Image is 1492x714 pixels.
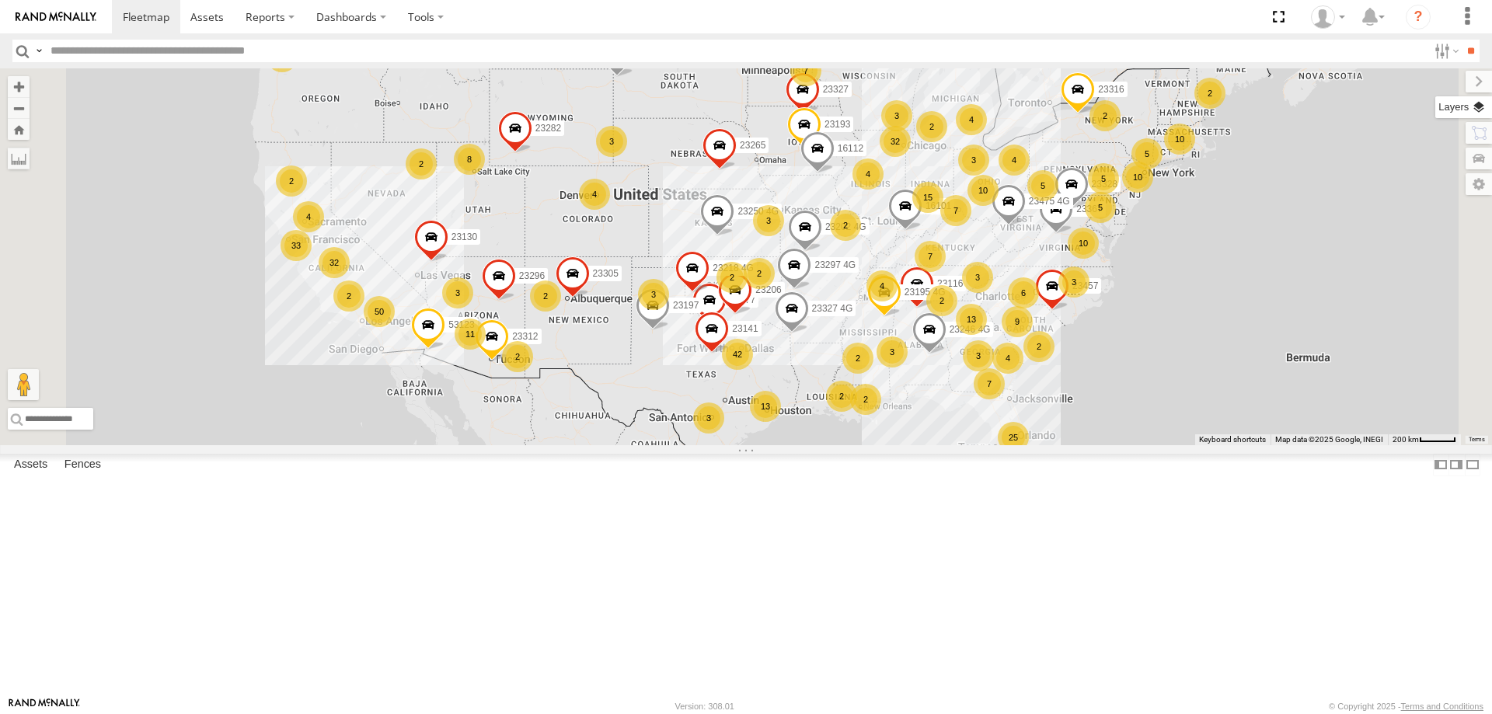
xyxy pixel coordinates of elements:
[916,111,947,142] div: 2
[1469,437,1485,443] a: Terms (opens in new tab)
[912,182,943,213] div: 15
[866,270,898,301] div: 4
[755,284,781,295] span: 23206
[937,278,963,289] span: 23116
[915,241,946,272] div: 7
[825,221,866,232] span: 23202 4G
[1002,306,1033,337] div: 9
[1428,40,1462,62] label: Search Filter Options
[744,258,775,289] div: 2
[675,702,734,711] div: Version: 308.01
[962,262,993,293] div: 3
[519,270,545,281] span: 23296
[451,232,477,242] span: 23130
[33,40,45,62] label: Search Query
[8,119,30,140] button: Zoom Home
[974,368,1005,399] div: 7
[1027,170,1058,201] div: 5
[1388,434,1461,445] button: Map Scale: 200 km per 44 pixels
[830,210,861,241] div: 2
[454,144,485,175] div: 8
[579,179,610,210] div: 4
[842,343,873,374] div: 2
[823,84,849,95] span: 23327
[1305,5,1351,29] div: Puma Singh
[8,369,39,400] button: Drag Pegman onto the map to open Street View
[1131,138,1163,169] div: 5
[1194,78,1225,109] div: 2
[877,336,908,367] div: 3
[502,341,533,372] div: 2
[638,279,669,310] div: 3
[16,12,96,23] img: rand-logo.svg
[593,268,619,279] span: 23305
[732,323,758,334] span: 23141
[1098,84,1124,95] span: 23316
[722,339,753,370] div: 42
[1465,454,1480,476] label: Hide Summary Table
[998,422,1029,453] div: 25
[1008,277,1039,308] div: 6
[1448,454,1464,476] label: Dock Summary Table to the Right
[753,205,784,236] div: 3
[716,262,748,293] div: 2
[1085,192,1116,223] div: 5
[281,230,312,261] div: 33
[740,140,765,151] span: 23265
[880,126,911,157] div: 32
[8,97,30,119] button: Zoom out
[1068,228,1099,259] div: 10
[1393,435,1419,444] span: 200 km
[333,280,364,312] div: 2
[1275,435,1383,444] span: Map data ©2025 Google, INEGI
[319,247,350,278] div: 32
[713,263,754,273] span: 23218 4G
[824,119,850,130] span: 23193
[1088,163,1119,194] div: 5
[750,391,781,422] div: 13
[8,148,30,169] label: Measure
[999,145,1030,176] div: 4
[1076,204,1102,214] span: 23367
[1199,434,1266,445] button: Keyboard shortcuts
[852,158,884,190] div: 4
[926,285,957,316] div: 2
[673,299,699,310] span: 23197
[1089,100,1121,131] div: 2
[958,145,989,176] div: 3
[530,280,561,312] div: 2
[364,296,395,327] div: 50
[812,302,853,313] span: 23327 4G
[1329,702,1483,711] div: © Copyright 2025 -
[1466,173,1492,195] label: Map Settings
[6,454,55,475] label: Assets
[940,195,971,226] div: 7
[512,331,538,342] span: 23312
[276,165,307,197] div: 2
[406,148,437,179] div: 2
[838,143,863,154] span: 16112
[535,123,561,134] span: 23282
[9,698,80,714] a: Visit our Website
[826,381,857,412] div: 2
[1406,5,1431,30] i: ?
[1023,331,1055,362] div: 2
[455,319,486,350] div: 11
[1058,266,1089,298] div: 3
[1029,196,1070,207] span: 23475 4G
[737,206,779,217] span: 23250 4G
[267,41,298,72] div: 2
[293,201,324,232] div: 4
[1122,162,1153,193] div: 10
[814,259,856,270] span: 23297 4G
[992,343,1023,374] div: 4
[956,104,987,135] div: 4
[596,126,627,157] div: 3
[693,402,724,434] div: 3
[967,175,999,206] div: 10
[950,324,991,335] span: 23246 4G
[790,55,821,86] div: 7
[1164,124,1195,155] div: 10
[57,454,109,475] label: Fences
[881,100,912,131] div: 3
